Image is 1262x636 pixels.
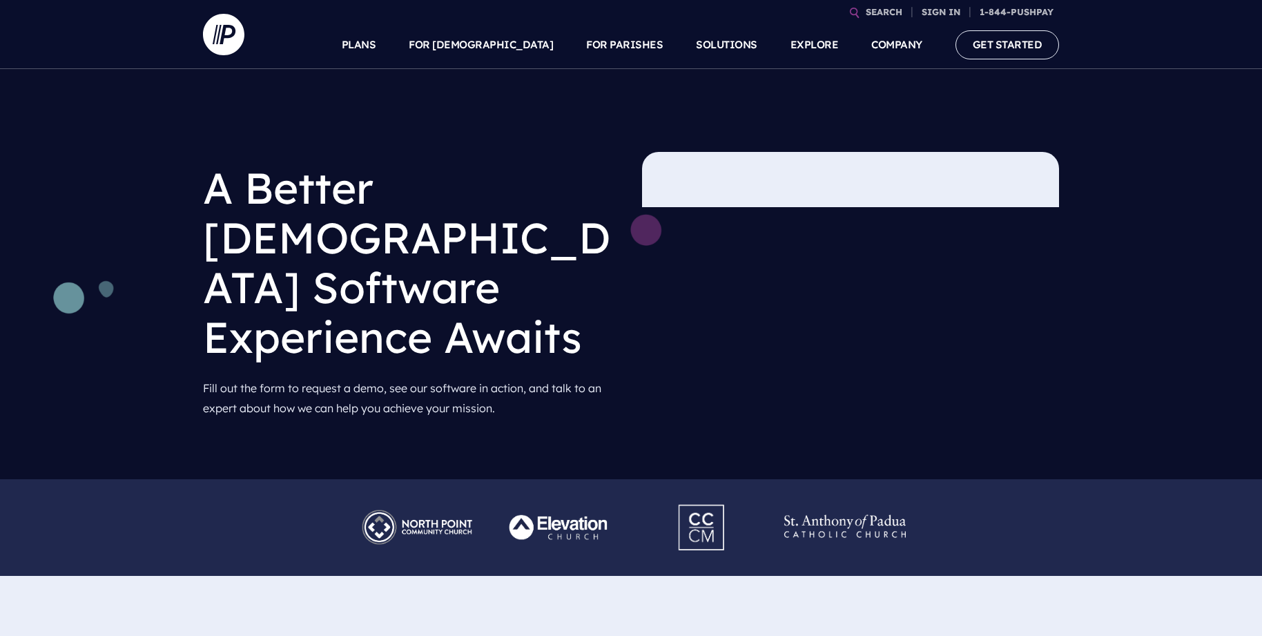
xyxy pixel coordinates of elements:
[586,21,663,69] a: FOR PARISHES
[871,21,922,69] a: COMPANY
[409,21,553,69] a: FOR [DEMOGRAPHIC_DATA]
[955,30,1060,59] a: GET STARTED
[488,501,631,515] picture: Pushpay_Logo__Elevation
[774,501,917,515] picture: Pushpay_Logo__StAnthony
[346,501,489,515] picture: Pushpay_Logo__NorthPoint
[696,21,757,69] a: SOLUTIONS
[652,496,752,510] picture: Pushpay_Logo__CCM
[203,152,620,373] h1: A Better [DEMOGRAPHIC_DATA] Software Experience Awaits
[203,373,620,424] p: Fill out the form to request a demo, see our software in action, and talk to an expert about how ...
[790,21,839,69] a: EXPLORE
[342,21,376,69] a: PLANS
